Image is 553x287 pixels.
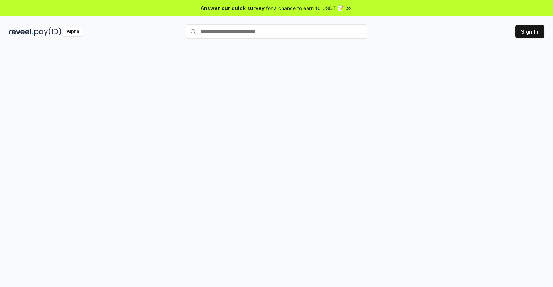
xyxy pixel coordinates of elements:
[201,4,265,12] span: Answer our quick survey
[34,27,61,36] img: pay_id
[515,25,544,38] button: Sign In
[63,27,83,36] div: Alpha
[266,4,344,12] span: for a chance to earn 10 USDT 📝
[9,27,33,36] img: reveel_dark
